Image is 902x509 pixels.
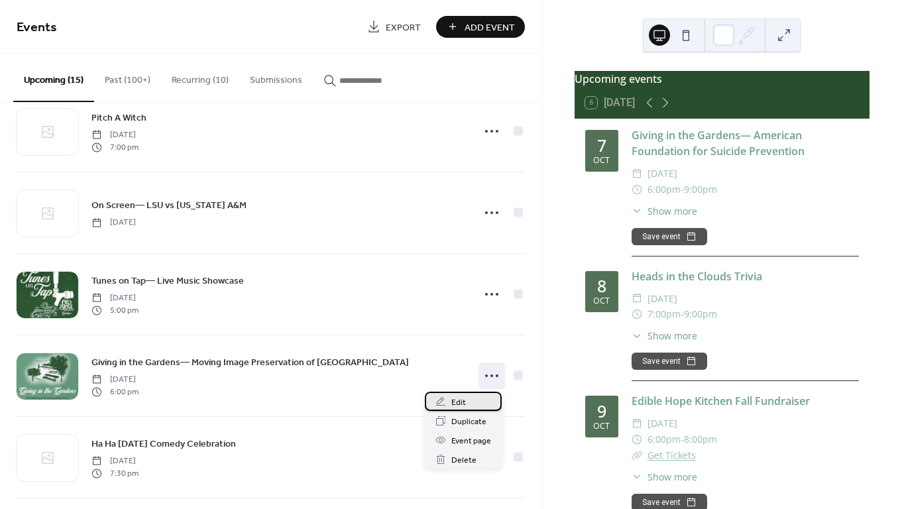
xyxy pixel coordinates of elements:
span: [DATE] [91,217,136,229]
span: 6:00pm [648,182,681,198]
span: Event page [451,434,491,448]
button: ​Show more [632,329,697,343]
div: ​ [632,470,642,484]
span: 7:30 pm [91,467,139,479]
div: 8 [597,278,606,294]
div: Giving in the Gardens— American Foundation for Suicide Prevention [632,127,859,159]
span: Duplicate [451,415,486,429]
span: 8:00pm [684,431,717,447]
button: Submissions [239,54,313,101]
button: Upcoming (15) [13,54,94,102]
div: ​ [632,416,642,431]
div: Oct [593,297,610,306]
span: [DATE] [91,374,139,386]
span: [DATE] [91,129,139,141]
span: Edit [451,396,466,410]
span: - [681,431,684,447]
span: 7:00 pm [91,141,139,153]
button: Recurring (10) [161,54,239,101]
div: Heads in the Clouds Trivia [632,268,859,284]
button: ​Show more [632,204,697,218]
span: Tunes on Tap— Live Music Showcase [91,274,244,288]
span: 5:00 pm [91,304,139,316]
div: ​ [632,291,642,307]
div: ​ [632,431,642,447]
span: Export [386,21,421,34]
span: Show more [648,329,697,343]
button: ​Show more [632,470,697,484]
button: Save event [632,228,707,245]
span: Show more [648,470,697,484]
span: Delete [451,453,477,467]
span: 7:00pm [648,306,681,322]
span: [DATE] [91,292,139,304]
div: Oct [593,422,610,431]
div: ​ [632,204,642,218]
span: [DATE] [648,291,677,307]
a: Ha Ha [DATE] Comedy Celebration [91,436,236,451]
a: Edible Hope Kitchen Fall Fundraiser [632,394,810,408]
a: Tunes on Tap— Live Music Showcase [91,273,244,288]
div: 7 [597,137,606,154]
span: Show more [648,204,697,218]
span: Events [17,15,57,40]
span: - [681,182,684,198]
span: 9:00pm [684,182,717,198]
span: [DATE] [648,416,677,431]
a: On Screen— LSU vs [US_STATE] A&M [91,198,247,213]
a: Export [357,16,431,38]
button: Add Event [436,16,525,38]
div: ​ [632,182,642,198]
div: ​ [632,166,642,182]
span: On Screen— LSU vs [US_STATE] A&M [91,199,247,213]
a: Get Tickets [648,449,696,461]
div: ​ [632,329,642,343]
a: Pitch A Witch [91,110,146,125]
span: 9:00pm [684,306,717,322]
span: Add Event [465,21,515,34]
button: Save event [632,353,707,370]
span: Ha Ha [DATE] Comedy Celebration [91,437,236,451]
span: - [681,306,684,322]
a: Giving in the Gardens— Moving Image Preservation of [GEOGRAPHIC_DATA] [91,355,409,370]
span: 6:00pm [648,431,681,447]
div: ​ [632,447,642,463]
span: 6:00 pm [91,386,139,398]
div: 9 [597,403,606,420]
span: [DATE] [648,166,677,182]
span: [DATE] [91,455,139,467]
div: Upcoming events [575,71,870,87]
span: Giving in the Gardens— Moving Image Preservation of [GEOGRAPHIC_DATA] [91,356,409,370]
div: ​ [632,306,642,322]
span: Pitch A Witch [91,111,146,125]
button: Past (100+) [94,54,161,101]
div: Oct [593,156,610,165]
